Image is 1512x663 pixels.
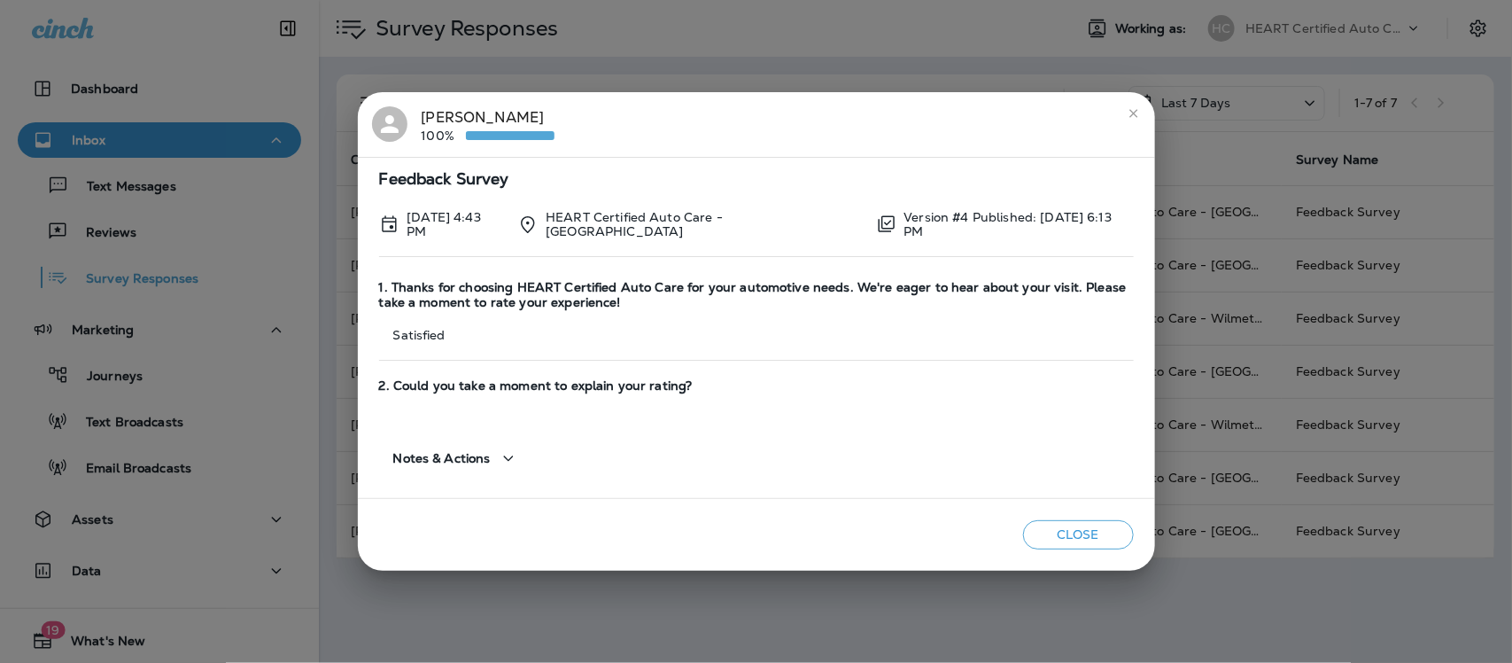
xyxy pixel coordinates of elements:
span: 2. Could you take a moment to explain your rating? [379,378,1134,394]
button: Notes & Actions [379,433,533,484]
span: 1. Thanks for choosing HEART Certified Auto Care for your automotive needs. We're eager to hear a... [379,280,1134,310]
p: 100% [422,129,466,143]
p: Aug 25, 2025 4:43 PM [407,210,503,238]
p: HEART Certified Auto Care - [GEOGRAPHIC_DATA] [546,210,862,238]
button: close [1120,99,1148,128]
span: Notes & Actions [393,451,491,466]
button: Close [1023,520,1134,550]
div: [PERSON_NAME] [422,106,554,144]
p: Version #4 Published: [DATE] 6:13 PM [904,210,1134,238]
span: Feedback Survey [379,172,1134,187]
p: Satisfied [379,328,1134,342]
